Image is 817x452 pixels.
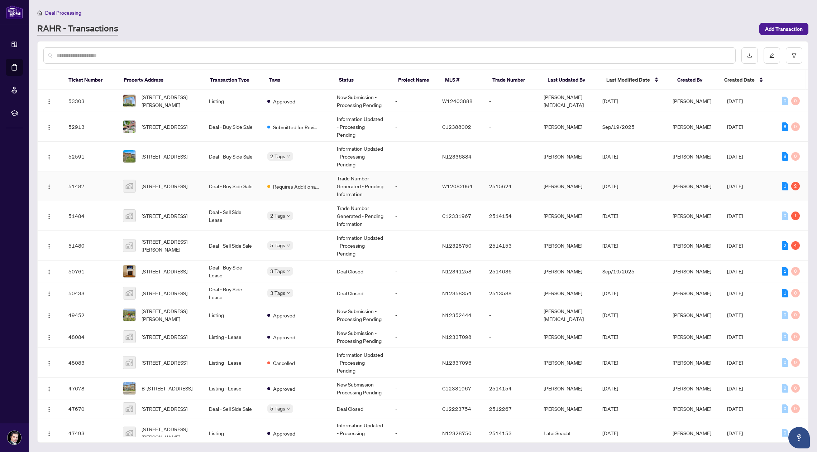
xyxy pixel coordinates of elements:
span: [DATE] [727,334,743,340]
td: Listing [203,304,262,326]
th: Property Address [118,70,204,90]
span: 5 Tags [270,404,285,413]
span: N12358354 [442,290,472,296]
td: 2514036 [483,261,538,282]
div: 1 [782,267,788,276]
td: [PERSON_NAME] [538,201,596,231]
td: 2514153 [483,418,538,448]
span: C12331967 [442,385,471,392]
td: 47493 [63,418,117,448]
th: MLS # [439,70,487,90]
img: Logo [46,125,52,130]
img: Logo [46,154,52,160]
img: Logo [46,184,52,190]
td: - [483,142,538,171]
td: Listing - Lease [203,348,262,378]
span: [DATE] [727,385,743,392]
span: N12328750 [442,242,472,249]
button: Logo [43,180,55,192]
span: [DATE] [727,123,743,130]
th: Trade Number [487,70,542,90]
span: [STREET_ADDRESS] [142,212,187,220]
span: [STREET_ADDRESS][PERSON_NAME] [142,307,197,323]
span: [PERSON_NAME] [673,430,711,436]
td: - [390,231,436,261]
div: 2 [791,182,800,190]
span: download [747,53,752,58]
span: [DATE] [602,213,618,219]
span: down [287,407,290,410]
span: C12331967 [442,213,471,219]
td: Deal - Buy Side Lease [203,282,262,304]
span: [PERSON_NAME] [673,405,711,412]
td: [PERSON_NAME] [538,171,596,201]
span: [DATE] [727,98,743,104]
button: Logo [43,403,55,414]
span: Approved [273,97,295,105]
td: - [390,171,436,201]
span: [DATE] [727,312,743,318]
img: Logo [46,407,52,412]
span: W12403888 [442,98,473,104]
img: Logo [46,386,52,392]
span: down [287,214,290,218]
img: thumbnail-img [123,121,135,133]
span: home [37,10,42,15]
td: - [390,326,436,348]
span: W12082064 [442,183,473,189]
span: [DATE] [602,359,618,366]
td: [PERSON_NAME] [538,142,596,171]
td: - [390,378,436,399]
td: Deal - Sell Side Sale [203,231,262,261]
img: thumbnail-img [123,95,135,107]
td: [PERSON_NAME] [538,399,596,418]
td: 48084 [63,326,117,348]
span: [DATE] [602,98,618,104]
span: [STREET_ADDRESS] [142,289,187,297]
span: Approved [273,429,295,437]
img: Logo [46,243,52,249]
td: 2514154 [483,378,538,399]
td: 48083 [63,348,117,378]
img: Logo [46,431,52,437]
span: Deal Processing [45,10,81,16]
div: 0 [791,404,800,413]
span: [STREET_ADDRESS][PERSON_NAME] [142,93,197,109]
td: 52913 [63,112,117,142]
button: Logo [43,383,55,394]
div: 0 [782,384,788,393]
span: N12337098 [442,334,472,340]
span: down [287,155,290,158]
td: Latai Seadat [538,418,596,448]
span: [PERSON_NAME] [673,385,711,392]
img: thumbnail-img [123,265,135,277]
div: 0 [782,358,788,367]
button: Logo [43,121,55,132]
span: N12336884 [442,153,472,160]
span: [DATE] [727,405,743,412]
td: 53303 [63,90,117,112]
th: Created By [672,70,719,90]
button: Add Transaction [759,23,808,35]
span: [PERSON_NAME] [673,312,711,318]
span: [STREET_ADDRESS] [142,359,187,366]
td: - [483,112,538,142]
div: 1 [782,182,788,190]
td: - [390,304,436,326]
img: Logo [46,269,52,275]
span: [DATE] [602,430,618,436]
td: - [390,261,436,282]
span: [STREET_ADDRESS] [142,267,187,275]
td: 49452 [63,304,117,326]
img: Logo [46,291,52,297]
button: Logo [43,151,55,162]
button: download [741,47,758,64]
img: Logo [46,313,52,319]
div: 8 [782,152,788,161]
button: Logo [43,427,55,439]
img: thumbnail-img [123,403,135,415]
div: 0 [791,311,800,319]
td: Deal - Buy Side Sale [203,112,262,142]
span: [STREET_ADDRESS][PERSON_NAME] [142,425,197,441]
th: Ticket Number [63,70,118,90]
